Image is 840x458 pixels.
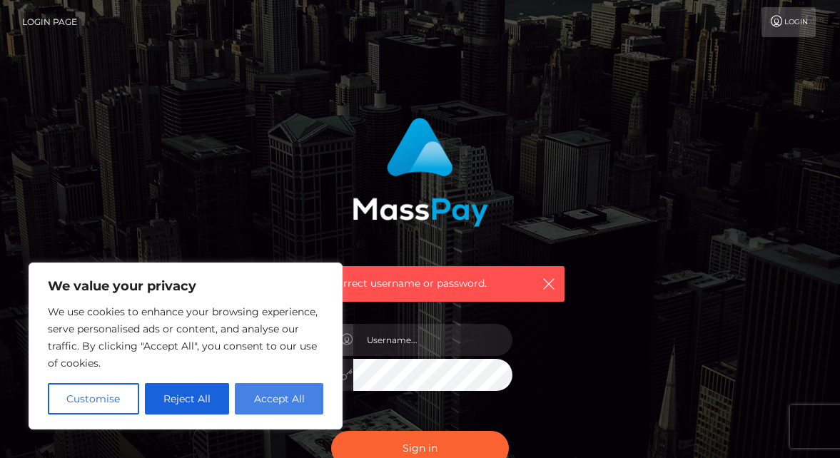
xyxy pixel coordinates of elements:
[761,7,816,37] a: Login
[48,383,139,414] button: Customise
[48,278,323,295] p: We value your privacy
[353,118,488,227] img: MassPay Login
[48,303,323,372] p: We use cookies to enhance your browsing experience, serve personalised ads or content, and analys...
[22,7,77,37] a: Login Page
[145,383,230,414] button: Reject All
[29,263,343,429] div: We value your privacy
[235,383,323,414] button: Accept All
[322,276,525,291] span: Incorrect username or password.
[353,324,513,356] input: Username...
